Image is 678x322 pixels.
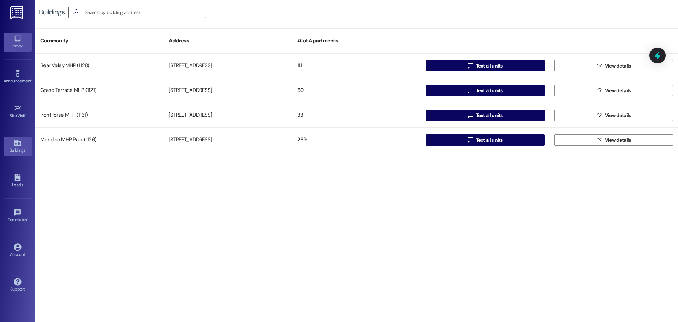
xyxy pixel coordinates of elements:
span: Text all units [476,112,503,119]
div: 269 [292,133,421,147]
i:  [468,112,473,118]
input: Search by building address [85,7,206,17]
div: Meridian MHP Park (1126) [35,133,164,147]
i:  [70,8,81,16]
button: Text all units [426,110,545,121]
div: Address [164,32,292,49]
div: 60 [292,83,421,98]
span: View details [605,136,631,144]
div: [STREET_ADDRESS] [164,59,292,73]
a: Templates • [4,206,32,226]
button: View details [554,110,673,121]
div: Iron Horse MHP (1131) [35,108,164,122]
span: • [27,216,28,221]
i:  [468,137,473,143]
div: [STREET_ADDRESS] [164,133,292,147]
button: View details [554,134,673,146]
button: Text all units [426,134,545,146]
button: View details [554,60,673,71]
span: View details [605,62,631,70]
a: Support [4,276,32,295]
img: ResiDesk Logo [10,6,25,19]
span: Text all units [476,87,503,94]
span: • [25,112,26,117]
i:  [597,137,602,143]
button: View details [554,85,673,96]
div: [STREET_ADDRESS] [164,83,292,98]
a: Leads [4,171,32,191]
div: [STREET_ADDRESS] [164,108,292,122]
a: Inbox [4,33,32,52]
i:  [597,63,602,69]
span: View details [605,112,631,119]
div: Grand Terrace MHP (1121) [35,83,164,98]
div: # of Apartments [292,32,421,49]
span: View details [605,87,631,94]
div: 111 [292,59,421,73]
div: Community [35,32,164,49]
button: Text all units [426,60,545,71]
div: Bear Valley MHP (1128) [35,59,164,73]
span: • [31,77,32,82]
i:  [597,88,602,93]
i:  [468,88,473,93]
div: 33 [292,108,421,122]
span: Text all units [476,62,503,70]
div: Buildings [39,8,65,16]
a: Buildings [4,137,32,156]
i:  [468,63,473,69]
button: Text all units [426,85,545,96]
i:  [597,112,602,118]
a: Account [4,241,32,260]
a: Site Visit • [4,102,32,121]
span: Text all units [476,136,503,144]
